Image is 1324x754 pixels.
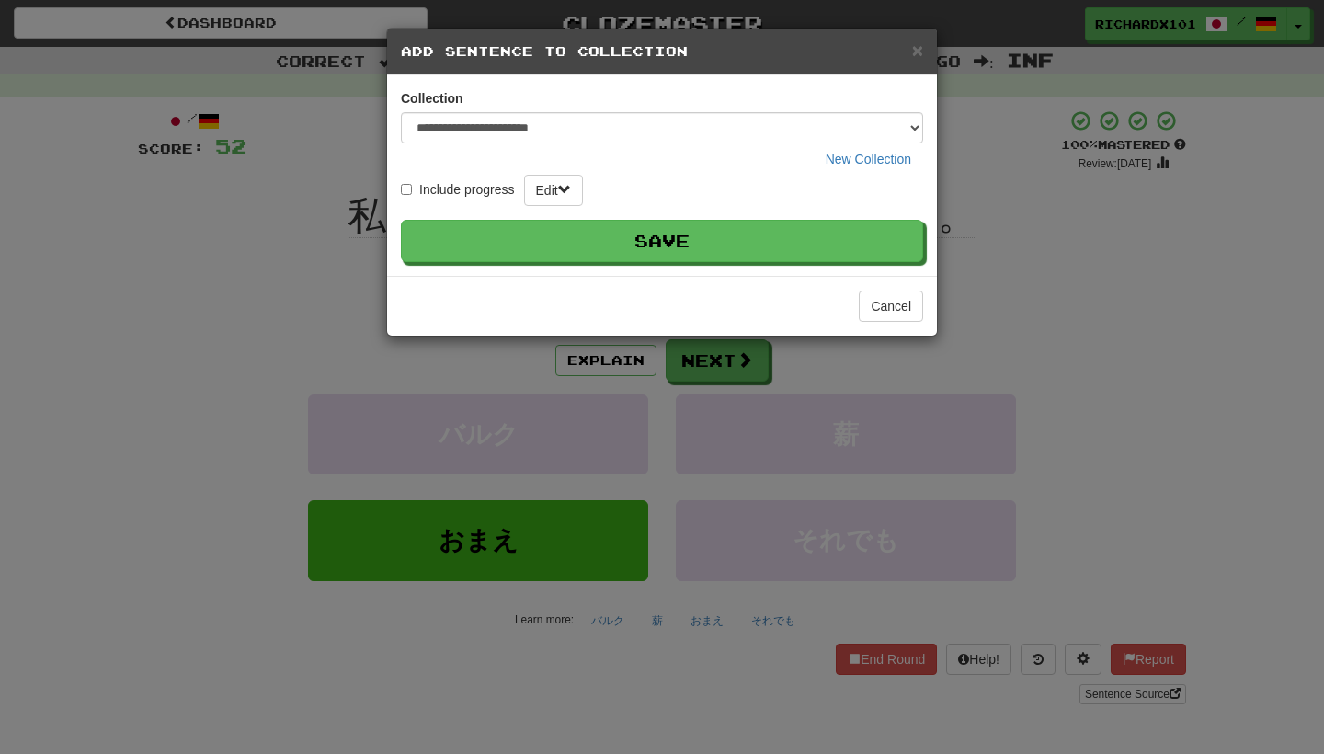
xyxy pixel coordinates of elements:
[859,291,923,322] button: Cancel
[912,40,923,61] span: ×
[401,220,923,262] button: Save
[814,143,923,175] button: New Collection
[401,184,412,195] input: Include progress
[401,42,923,61] h5: Add Sentence to Collection
[524,175,583,206] button: Edit
[401,89,463,108] label: Collection
[912,40,923,60] button: Close
[401,180,515,199] label: Include progress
